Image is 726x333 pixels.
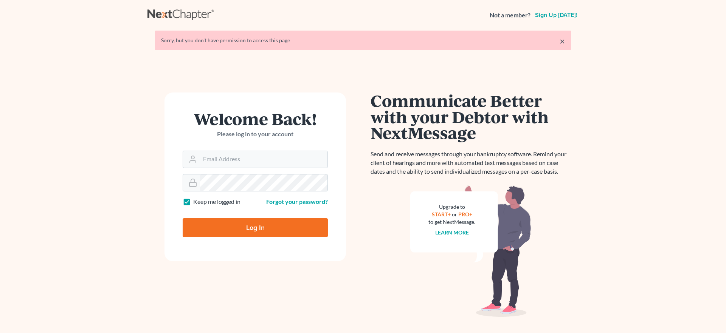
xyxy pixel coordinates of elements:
div: to get NextMessage. [428,218,475,226]
p: Please log in to your account [183,130,328,139]
a: Learn more [435,229,469,236]
a: START+ [432,211,451,217]
input: Email Address [200,151,327,168]
h1: Communicate Better with your Debtor with NextMessage [371,92,571,141]
a: × [560,37,565,46]
span: or [452,211,457,217]
a: PRO+ [458,211,472,217]
a: Forgot your password? [266,198,328,205]
h1: Welcome Back! [183,111,328,127]
div: Sorry, but you don't have permission to access this page [161,37,565,44]
input: Log In [183,218,328,237]
label: Keep me logged in [193,197,240,206]
strong: Not a member? [490,11,531,20]
img: nextmessage_bg-59042aed3d76b12b5cd301f8e5b87938c9018125f34e5fa2b7a6b67550977c72.svg [410,185,531,317]
div: Upgrade to [428,203,475,211]
a: Sign up [DATE]! [534,12,579,18]
p: Send and receive messages through your bankruptcy software. Remind your client of hearings and mo... [371,150,571,176]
